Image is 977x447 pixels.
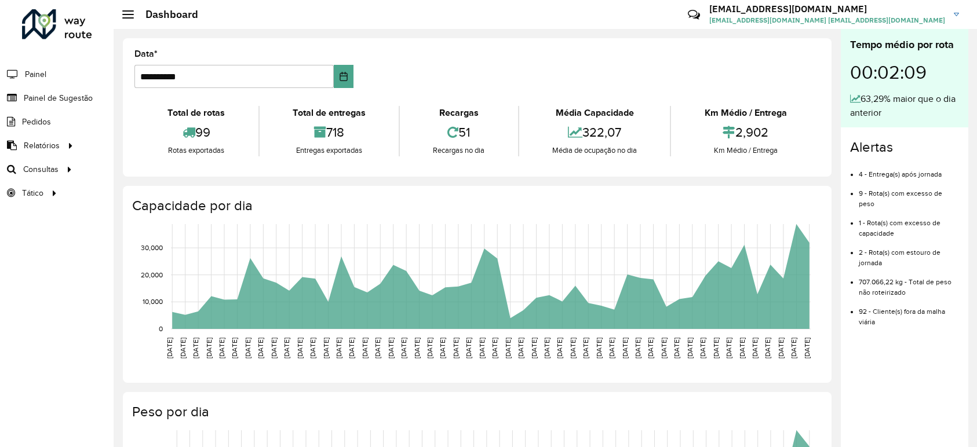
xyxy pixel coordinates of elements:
text: [DATE] [777,338,785,358]
text: [DATE] [751,338,759,358]
text: [DATE] [543,338,551,358]
div: Total de entregas [263,106,396,120]
h4: Capacidade por dia [132,197,820,214]
button: Choose Date [334,65,353,88]
span: Relatórios [24,140,60,152]
text: 30,000 [141,244,163,251]
text: [DATE] [374,338,381,358]
text: 20,000 [141,271,163,279]
text: [DATE] [790,338,797,358]
text: [DATE] [595,338,603,358]
text: [DATE] [387,338,395,358]
text: [DATE] [296,338,304,358]
text: [DATE] [335,338,342,358]
text: [DATE] [569,338,577,358]
div: Entregas exportadas [263,145,396,156]
div: Km Médio / Entrega [674,145,817,156]
li: 4 - Entrega(s) após jornada [859,160,959,179]
a: Contato Rápido [681,2,706,27]
span: Painel [25,68,46,80]
text: [DATE] [491,338,498,358]
text: [DATE] [192,338,199,358]
span: Painel de Sugestão [24,92,93,104]
div: 2,902 [674,120,817,145]
text: [DATE] [231,338,238,358]
li: 2 - Rota(s) com estouro de jornada [859,239,959,268]
div: Recargas no dia [403,145,515,156]
text: [DATE] [556,338,563,358]
text: [DATE] [582,338,589,358]
text: [DATE] [725,338,732,358]
text: [DATE] [764,338,771,358]
div: Rotas exportadas [137,145,256,156]
text: [DATE] [400,338,407,358]
text: [DATE] [322,338,330,358]
div: Recargas [403,106,515,120]
text: [DATE] [283,338,290,358]
text: [DATE] [270,338,278,358]
h2: Dashboard [134,8,198,21]
text: [DATE] [218,338,225,358]
li: 9 - Rota(s) com excesso de peso [859,179,959,209]
text: [DATE] [465,338,472,358]
text: [DATE] [621,338,629,358]
text: [DATE] [426,338,433,358]
text: [DATE] [530,338,538,358]
text: [DATE] [309,338,316,358]
text: 10,000 [143,298,163,305]
text: [DATE] [803,338,811,358]
label: Data [134,47,158,61]
div: 00:02:09 [850,53,959,92]
div: 63,29% maior que o dia anterior [850,92,959,120]
text: [DATE] [439,338,446,358]
h3: [EMAIL_ADDRESS][DOMAIN_NAME] [709,3,945,14]
span: Consultas [23,163,59,175]
span: [EMAIL_ADDRESS][DOMAIN_NAME] [EMAIL_ADDRESS][DOMAIN_NAME] [709,15,945,25]
div: Tempo médio por rota [850,37,959,53]
text: [DATE] [699,338,706,358]
text: [DATE] [660,338,668,358]
div: 51 [403,120,515,145]
text: [DATE] [452,338,460,358]
text: [DATE] [517,338,524,358]
li: 1 - Rota(s) com excesso de capacidade [859,209,959,239]
text: [DATE] [257,338,264,358]
text: [DATE] [738,338,746,358]
li: 707.066,22 kg - Total de peso não roteirizado [859,268,959,298]
text: 0 [159,325,163,332]
div: 718 [263,120,396,145]
span: Pedidos [22,116,51,128]
li: 92 - Cliente(s) fora da malha viária [859,298,959,327]
text: [DATE] [673,338,680,358]
text: [DATE] [608,338,615,358]
text: [DATE] [179,338,187,358]
text: [DATE] [205,338,213,358]
h4: Peso por dia [132,404,820,420]
div: 99 [137,120,256,145]
text: [DATE] [478,338,486,358]
div: Km Médio / Entrega [674,106,817,120]
div: 322,07 [522,120,668,145]
text: [DATE] [413,338,421,358]
h4: Alertas [850,139,959,156]
div: Média Capacidade [522,106,668,120]
text: [DATE] [244,338,251,358]
text: [DATE] [504,338,512,358]
span: Tático [22,187,43,199]
div: Total de rotas [137,106,256,120]
text: [DATE] [647,338,654,358]
div: Média de ocupação no dia [522,145,668,156]
text: [DATE] [686,338,694,358]
text: [DATE] [634,338,641,358]
text: [DATE] [361,338,369,358]
text: [DATE] [348,338,355,358]
text: [DATE] [166,338,173,358]
text: [DATE] [712,338,720,358]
